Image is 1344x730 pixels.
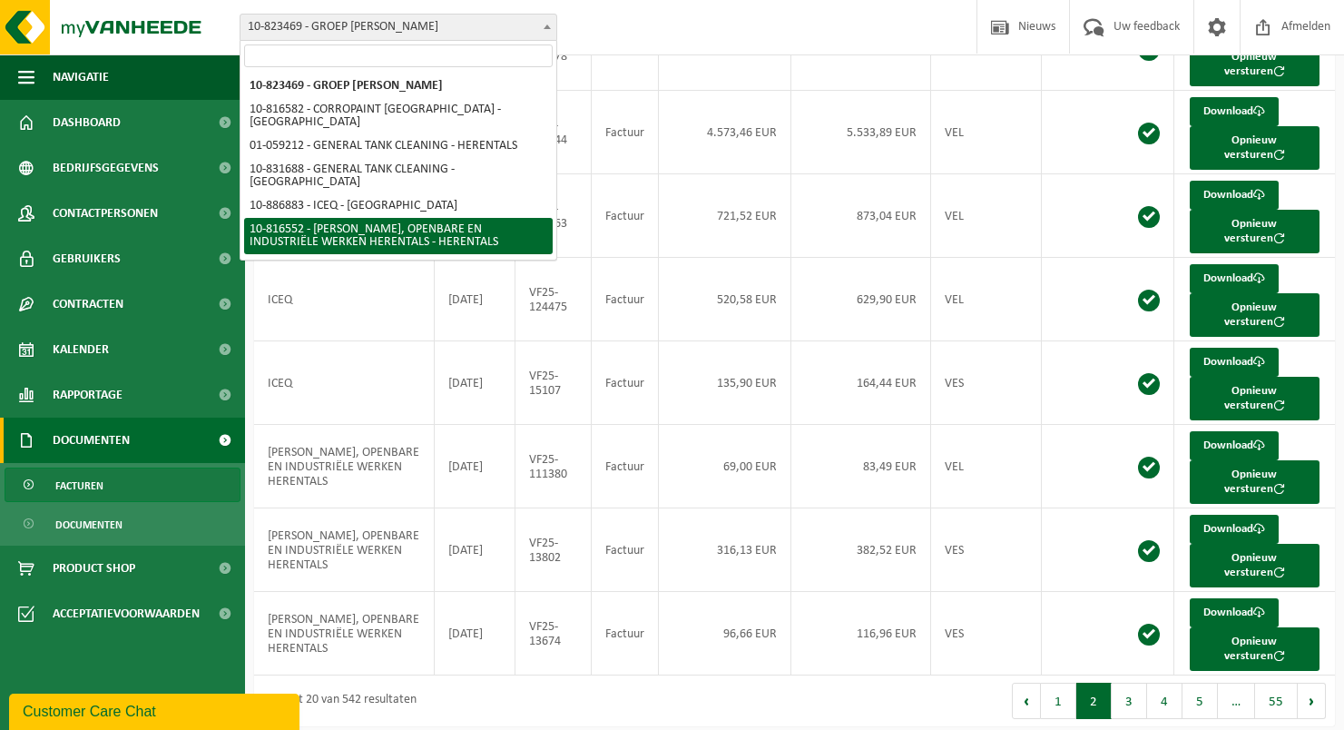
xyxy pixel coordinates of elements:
[53,236,121,281] span: Gebruikers
[55,469,103,503] span: Facturen
[254,341,435,425] td: ICEQ
[53,327,109,372] span: Kalender
[515,592,592,676] td: VF25-13674
[53,591,200,636] span: Acceptatievoorwaarden
[435,425,515,508] td: [DATE]
[5,507,240,541] a: Documenten
[435,592,515,676] td: [DATE]
[791,592,931,676] td: 116,96 EUR
[244,98,553,134] li: 10-816582 - CORROPAINT [GEOGRAPHIC_DATA] - [GEOGRAPHIC_DATA]
[515,341,592,425] td: VF25-15107
[1190,544,1319,587] button: Opnieuw versturen
[1190,43,1319,86] button: Opnieuw versturen
[791,258,931,341] td: 629,90 EUR
[931,592,1042,676] td: VES
[1255,683,1298,719] button: 55
[55,508,123,542] span: Documenten
[592,258,659,341] td: Factuur
[1218,683,1255,719] span: …
[53,100,121,145] span: Dashboard
[240,15,556,40] span: 10-823469 - GROEP VICTOR PEETERS
[53,191,158,236] span: Contactpersonen
[1190,515,1279,544] a: Download
[791,174,931,258] td: 873,04 EUR
[592,174,659,258] td: Factuur
[1190,97,1279,126] a: Download
[592,508,659,592] td: Factuur
[592,592,659,676] td: Factuur
[244,194,553,218] li: 10-886883 - ICEQ - [GEOGRAPHIC_DATA]
[244,158,553,194] li: 10-831688 - GENERAL TANK CLEANING - [GEOGRAPHIC_DATA]
[254,425,435,508] td: [PERSON_NAME], OPENBARE EN INDUSTRIËLE WERKEN HERENTALS
[1190,348,1279,377] a: Download
[1076,683,1112,719] button: 2
[435,508,515,592] td: [DATE]
[244,218,553,254] li: 10-816552 - [PERSON_NAME], OPENBARE EN INDUSTRIËLE WERKEN HERENTALS - HERENTALS
[592,425,659,508] td: Factuur
[254,258,435,341] td: ICEQ
[659,425,791,508] td: 69,00 EUR
[240,14,557,41] span: 10-823469 - GROEP VICTOR PEETERS
[659,508,791,592] td: 316,13 EUR
[659,91,791,174] td: 4.573,46 EUR
[791,508,931,592] td: 382,52 EUR
[53,372,123,418] span: Rapportage
[1190,431,1279,460] a: Download
[1190,293,1319,337] button: Opnieuw versturen
[53,281,123,327] span: Contracten
[1041,683,1076,719] button: 1
[515,258,592,341] td: VF25-124475
[931,341,1042,425] td: VES
[1012,683,1041,719] button: Previous
[5,468,240,502] a: Facturen
[1147,683,1182,719] button: 4
[244,74,553,98] li: 10-823469 - GROEP [PERSON_NAME]
[244,134,553,158] li: 01-059212 - GENERAL TANK CLEANING - HERENTALS
[1190,126,1319,170] button: Opnieuw versturen
[263,685,417,717] div: 11 tot 20 van 542 resultaten
[515,425,592,508] td: VF25-111380
[254,592,435,676] td: [PERSON_NAME], OPENBARE EN INDUSTRIËLE WERKEN HERENTALS
[659,174,791,258] td: 721,52 EUR
[592,91,659,174] td: Factuur
[435,341,515,425] td: [DATE]
[592,341,659,425] td: Factuur
[435,258,515,341] td: [DATE]
[931,258,1042,341] td: VEL
[659,592,791,676] td: 96,66 EUR
[931,174,1042,258] td: VEL
[53,418,130,463] span: Documenten
[1190,627,1319,671] button: Opnieuw versturen
[53,54,109,100] span: Navigatie
[791,91,931,174] td: 5.533,89 EUR
[931,91,1042,174] td: VEL
[1182,683,1218,719] button: 5
[659,258,791,341] td: 520,58 EUR
[1190,377,1319,420] button: Opnieuw versturen
[53,145,159,191] span: Bedrijfsgegevens
[1190,210,1319,253] button: Opnieuw versturen
[515,508,592,592] td: VF25-13802
[244,254,553,303] li: 10-816558 - [PERSON_NAME], OPENBARE EN INDUSTRIËLE WERKEN [GEOGRAPHIC_DATA] - [GEOGRAPHIC_DATA]
[1112,683,1147,719] button: 3
[791,341,931,425] td: 164,44 EUR
[53,546,135,591] span: Product Shop
[254,508,435,592] td: [PERSON_NAME], OPENBARE EN INDUSTRIËLE WERKEN HERENTALS
[931,425,1042,508] td: VEL
[1190,181,1279,210] a: Download
[1298,683,1326,719] button: Next
[1190,598,1279,627] a: Download
[659,341,791,425] td: 135,90 EUR
[9,690,303,730] iframe: chat widget
[931,508,1042,592] td: VES
[1190,264,1279,293] a: Download
[791,425,931,508] td: 83,49 EUR
[1190,460,1319,504] button: Opnieuw versturen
